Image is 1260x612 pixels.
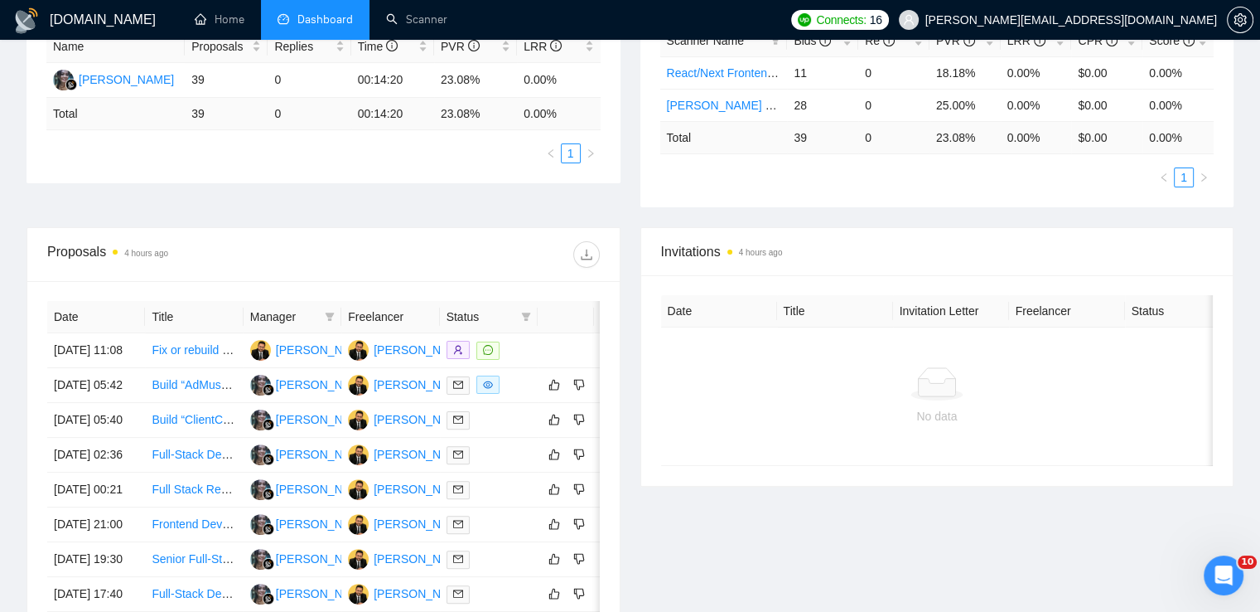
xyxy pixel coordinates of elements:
a: 1 [562,144,580,163]
button: dislike [569,479,589,499]
button: right [1194,168,1214,187]
div: Proposals [47,241,323,268]
a: RS[PERSON_NAME] [250,447,371,460]
a: setting [1227,13,1253,27]
img: RS [250,514,271,535]
img: RS [53,70,74,90]
img: logo [13,7,40,34]
td: Total [660,121,788,153]
span: setting [1228,13,1253,27]
span: Scanner Name [667,34,744,47]
span: filter [521,312,531,322]
span: info-circle [550,40,562,51]
span: PVR [936,34,975,47]
span: dislike [573,517,585,531]
span: Score [1149,34,1194,47]
a: PP[PERSON_NAME] Punjabi [348,412,511,425]
img: PP [348,410,369,430]
span: 16 [870,11,882,29]
td: Frontend Developer [145,508,243,542]
span: dislike [573,378,585,391]
span: info-circle [963,35,975,46]
span: left [1159,172,1169,182]
span: CPR [1078,34,1117,47]
span: Dashboard [297,12,353,27]
td: 39 [185,63,268,98]
span: like [548,448,560,461]
button: setting [1227,7,1253,33]
td: 0.00% [517,63,600,98]
span: user [903,14,915,26]
td: 0 [858,121,929,153]
th: Title [777,295,893,328]
span: like [548,517,560,531]
span: dislike [573,483,585,496]
a: searchScanner [386,12,447,27]
td: [DATE] 05:42 [47,368,145,403]
button: dislike [569,584,589,604]
td: 0.00% [1142,56,1214,89]
img: upwork-logo.png [798,13,811,27]
a: homeHome [195,12,244,27]
img: gigradar-bm.png [263,384,274,396]
span: 10 [1238,556,1257,569]
td: 0.00% [1001,56,1072,89]
div: [PERSON_NAME] Punjabi [374,585,511,603]
button: left [541,143,561,163]
span: mail [453,554,463,564]
div: [PERSON_NAME] Punjabi [374,515,511,533]
button: like [544,514,564,534]
td: 11 [787,56,858,89]
span: info-circle [386,40,398,51]
button: like [544,584,564,604]
a: Full-Stack Developer for Custom Memorial Website (Next.js, Supabase, Stripe) [152,448,557,461]
span: filter [321,304,338,329]
td: Build “AdMuse” – An AI Ad Copy & Campaign Generator (GPT-4 / Claude Integration) [145,368,243,403]
button: dislike [569,410,589,430]
span: dislike [573,448,585,461]
th: Title [145,301,243,333]
a: PP[PERSON_NAME] Punjabi [250,342,413,356]
img: RS [250,479,271,500]
span: message [483,345,493,355]
img: PP [348,514,369,535]
img: PP [348,479,369,500]
td: 0 [268,98,350,130]
li: 1 [1174,168,1194,187]
button: dislike [569,549,589,569]
span: dislike [573,552,585,566]
span: like [548,552,560,566]
span: filter [325,312,335,322]
span: Connects: [816,11,866,29]
td: $ 0.00 [1071,121,1142,153]
img: PP [348,444,369,465]
a: PP[PERSON_NAME] Punjabi [348,517,511,530]
td: Full Stack React / Node.js / Next.js Developer - Two Sided Marketplace [145,473,243,508]
a: 1 [1175,168,1193,187]
th: Invitation Letter [893,295,1009,328]
div: [PERSON_NAME] [276,410,371,429]
button: dislike [569,444,589,464]
span: info-circle [883,35,895,46]
button: download [573,241,600,268]
a: [PERSON_NAME] Development [667,99,834,112]
th: Date [47,301,145,333]
span: info-circle [468,40,480,51]
span: mail [453,519,463,529]
td: 0 [268,63,350,98]
iframe: Intercom live chat [1204,556,1243,595]
td: Fix or rebuild Skillable rest Api integration with LMS [145,333,243,368]
img: PP [348,340,369,361]
img: gigradar-bm.png [263,488,274,500]
td: [DATE] 17:40 [47,577,145,612]
td: 25.00% [929,89,1001,121]
span: info-circle [1034,35,1045,46]
th: Freelancer [1009,295,1125,328]
img: gigradar-bm.png [263,593,274,605]
a: Frontend Developer [152,517,254,531]
td: Total [46,98,185,130]
span: left [546,148,556,158]
div: [PERSON_NAME] [276,585,371,603]
td: Build “ClientConnect” – A Next.js CRM Dashboard for Freelancers and Agencies [145,403,243,438]
div: [PERSON_NAME] [276,515,371,533]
